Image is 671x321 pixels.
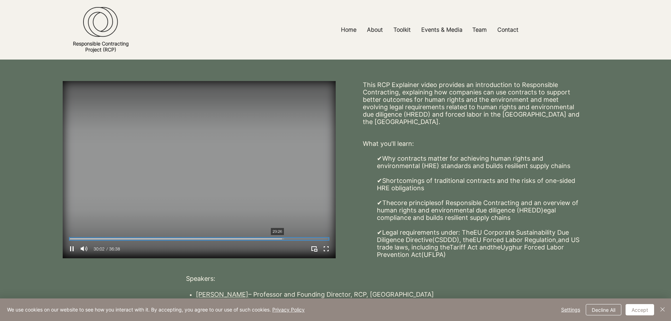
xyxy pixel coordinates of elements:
p: Legal requirements under: The (CSDDD), the and US trade laws, including the the (UFLPA) [377,229,581,258]
div: Your Video Title Video Player [63,81,336,258]
button: Pause [67,244,76,253]
button: Decline All [586,304,621,315]
a: Privacy Policy [272,307,305,313]
a: Responsible ContractingProject (RCP) [73,41,129,53]
p: Shortcomings of traditional contracts and the risks of one-sided HRE obligations The of Responsib... [377,177,581,229]
a: core principles [394,199,437,206]
button: Close [658,304,667,315]
a: Contact [492,22,524,38]
button: Enter full screen [322,244,331,253]
a: [PERSON_NAME] [196,291,248,298]
a: Speakers: [186,275,215,282]
span: 30:02 [94,247,105,251]
p: About [364,22,386,38]
p: Contact [494,22,522,38]
a: ✔ [377,177,382,184]
a: ✔ [377,155,382,162]
p: This RCP Explainer video provides an introduction to Responsible Contracting, explaining how comp... [363,81,581,125]
button: Accept [626,304,654,315]
a: Team [467,22,492,38]
p: Toolkit [390,22,414,38]
a: Uyghur Forced Labor Prevention Act [377,243,564,258]
a: ✔ [377,199,382,206]
a: , [556,236,558,243]
p: Home [337,22,360,38]
p: Team [469,22,490,38]
p: Why contracts matter for achieving human rights and environmental (HRE) standards and builds resi... [377,155,581,177]
a: Toolkit [388,22,416,38]
button: Play Picture-in-Picture [310,244,319,253]
p: What you'll learn: [363,140,581,147]
a: Home [336,22,362,38]
a: Events & Media [416,22,467,38]
p: Events & Media [418,22,466,38]
a: About [362,22,388,38]
img: Close [658,305,667,314]
div: 29:26 [271,228,284,235]
p: – Professor and Founding Director, RCP, [GEOGRAPHIC_DATA] [196,290,485,300]
a: EU Corporate Sustainability Due Diligence Directive [377,229,569,243]
button: Mute [79,244,88,253]
span: 36:38 [106,247,120,251]
span: Settings [561,304,580,315]
nav: Site [251,22,608,38]
a: EU Forced Labor Regulation [473,236,556,243]
span: We use cookies on our website to see how you interact with it. By accepting, you agree to our use... [7,307,305,313]
a: Tariff Act and [449,243,491,251]
a: ✔ [377,229,382,236]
